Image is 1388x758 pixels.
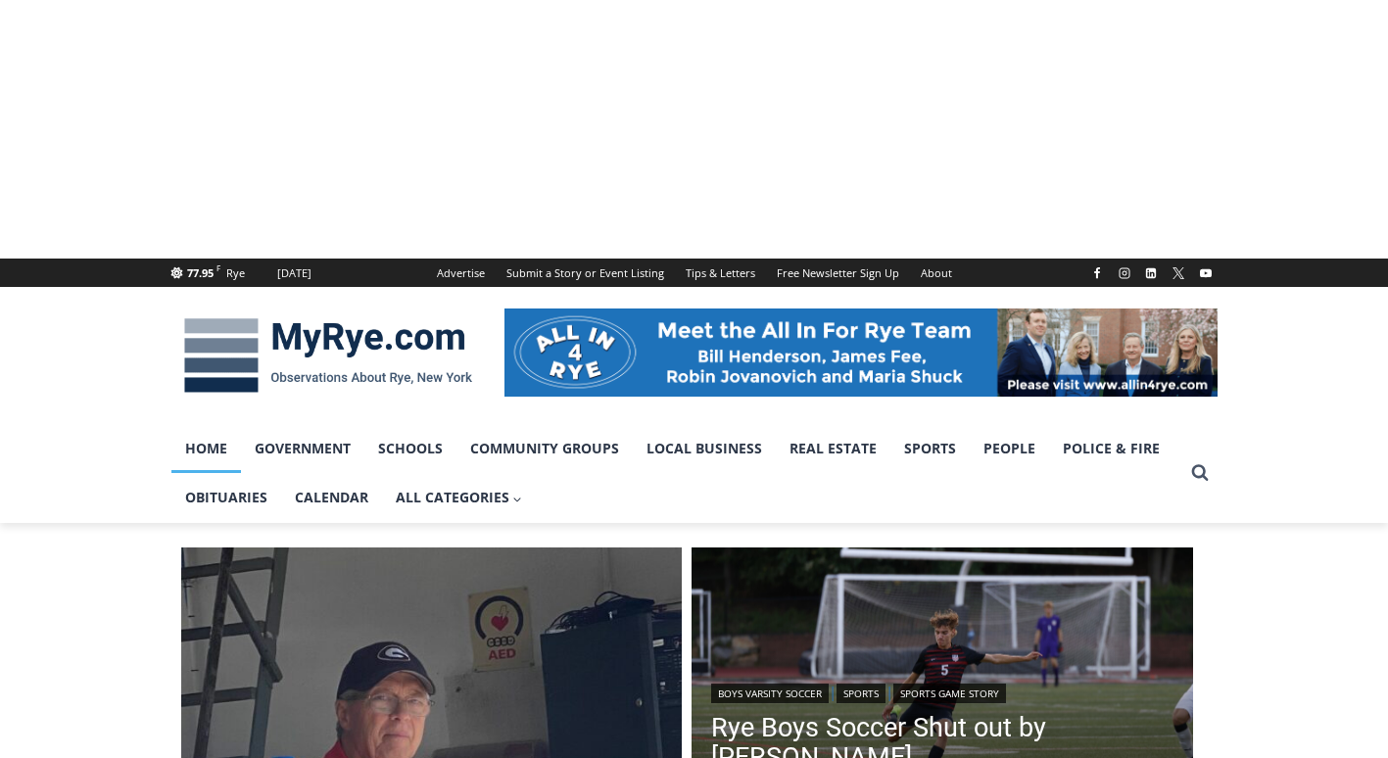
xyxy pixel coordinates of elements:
a: Sports Game Story [893,684,1006,703]
a: Sports [890,424,970,473]
a: Government [241,424,364,473]
a: YouTube [1194,261,1218,285]
span: F [216,262,220,273]
div: [DATE] [277,264,311,282]
a: All Categories [382,473,537,522]
nav: Primary Navigation [171,424,1182,523]
a: Community Groups [456,424,633,473]
a: Tips & Letters [675,259,766,287]
a: Facebook [1085,261,1109,285]
a: Advertise [426,259,496,287]
a: People [970,424,1049,473]
a: Free Newsletter Sign Up [766,259,910,287]
a: About [910,259,963,287]
a: Instagram [1113,261,1136,285]
img: All in for Rye [504,308,1218,397]
a: Obituaries [171,473,281,522]
a: Schools [364,424,456,473]
div: Rye [226,264,245,282]
nav: Secondary Navigation [426,259,963,287]
a: Calendar [281,473,382,522]
img: MyRye.com [171,305,485,406]
a: Boys Varsity Soccer [711,684,829,703]
div: | | [711,680,1173,703]
span: 77.95 [187,265,214,280]
a: X [1167,261,1190,285]
a: Linkedin [1139,261,1163,285]
span: All Categories [396,487,523,508]
button: View Search Form [1182,455,1218,491]
a: Real Estate [776,424,890,473]
a: Home [171,424,241,473]
a: Local Business [633,424,776,473]
a: Sports [837,684,885,703]
a: Submit a Story or Event Listing [496,259,675,287]
a: Police & Fire [1049,424,1173,473]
